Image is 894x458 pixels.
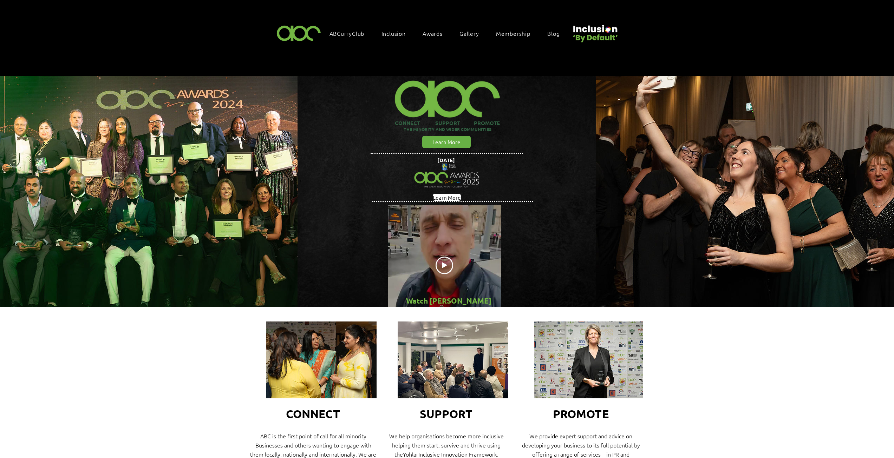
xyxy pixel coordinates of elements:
span: [DATE] [437,157,455,164]
a: ABCurryClub [326,26,375,41]
nav: Site [326,26,570,41]
a: Yohlar [403,450,418,458]
span: Gallery [459,29,479,37]
span: THE MINORITY AND WIDER COMMUNITIES [404,126,491,132]
span: Membership [496,29,530,37]
a: Learn More [433,194,461,201]
span: CONNECT SUPPORT PROMOTE [395,119,500,126]
span: Blog [547,29,560,37]
span: Watch [PERSON_NAME] [406,296,491,305]
span: PROMOTE [553,407,609,421]
img: Untitled design (22).png [570,19,619,43]
span: Awards [423,29,443,37]
img: IMG-20230119-WA0022.jpg [398,321,508,398]
img: Northern Insights Double Pager Apr 2025.png [410,155,483,196]
div: Inclusion [378,26,416,41]
img: abc background hero black.png [298,76,596,320]
img: ABC-Logo-Blank-Background-01-01-2.png [275,22,323,43]
img: ABCAwards2024-09595.jpg [266,321,377,398]
img: ABCAwards2024-00042-Enhanced-NR.jpg [534,321,643,398]
span: CONNECT [286,407,340,421]
span: Learn More [432,138,461,146]
button: Play video [436,257,453,274]
a: Blog [544,26,570,41]
span: We help organisations become more inclusive helping them start, survive and thrive using the Incl... [389,432,504,458]
div: Awards [419,26,453,41]
a: Membership [492,26,541,41]
img: ABC-Logo-Blank-Background-01-01-2_edited.png [391,72,503,119]
a: Learn More [422,136,471,148]
span: Inclusion [381,29,406,37]
a: Gallery [456,26,490,41]
span: ABCurryClub [329,29,365,37]
span: SUPPORT [420,407,473,421]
